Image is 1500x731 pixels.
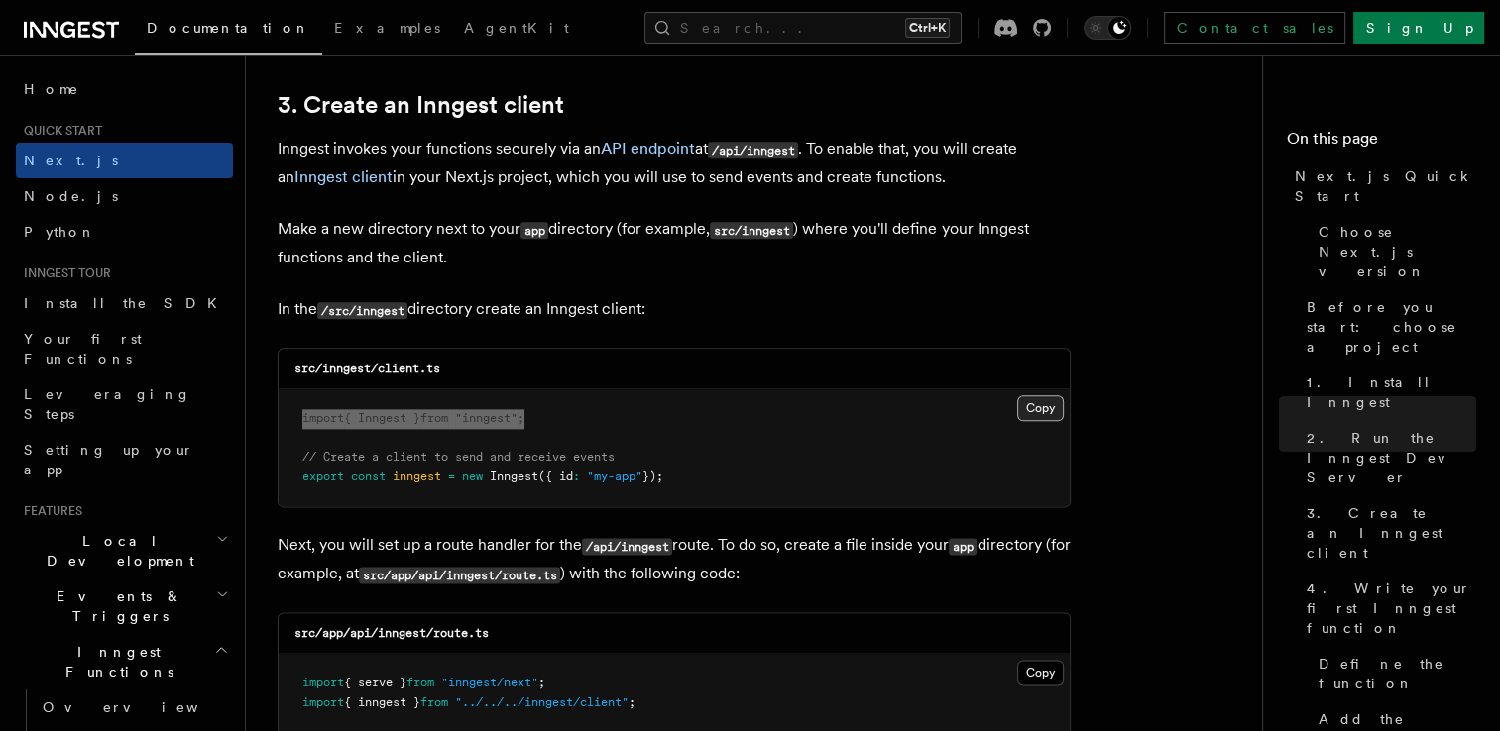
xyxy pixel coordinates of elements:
a: 3. Create an Inngest client [278,91,564,119]
code: src/app/api/inngest/route.ts [294,626,489,640]
span: import [302,695,344,709]
span: Define the function [1319,654,1476,693]
span: from [420,411,448,425]
button: Events & Triggers [16,578,233,634]
span: Documentation [147,20,310,36]
kbd: Ctrl+K [905,18,950,38]
button: Copy [1017,395,1064,421]
h4: On this page [1287,127,1476,158]
span: : [573,470,580,483]
span: Next.js [24,153,118,168]
span: "inngest" [455,411,518,425]
p: Next, you will set up a route handler for the route. To do so, create a file inside your director... [278,531,1071,588]
code: src/inngest [710,222,793,239]
a: Examples [322,6,452,53]
span: import [302,676,344,689]
code: app [520,222,548,239]
span: Events & Triggers [16,586,216,626]
span: "../../../inngest/client" [455,695,629,709]
a: Leveraging Steps [16,376,233,432]
span: { Inngest } [344,411,420,425]
p: Make a new directory next to your directory (for example, ) where you'll define your Inngest func... [278,215,1071,271]
span: Next.js Quick Start [1295,166,1476,206]
span: import [302,411,344,425]
span: Features [16,503,82,519]
p: In the directory create an Inngest client: [278,295,1071,324]
span: AgentKit [464,20,569,36]
button: Local Development [16,523,233,578]
code: src/app/api/inngest/route.ts [359,567,560,583]
code: src/inngest/client.ts [294,362,440,375]
a: Inngest client [294,167,393,186]
a: 3. Create an Inngest client [1299,495,1476,571]
span: const [351,470,386,483]
a: Contact sales [1164,12,1345,44]
a: Home [16,71,233,107]
span: 4. Write your first Inngest function [1307,578,1476,638]
span: Overview [43,699,247,715]
span: Inngest [490,470,538,483]
span: // Create a client to send and receive events [302,450,615,464]
a: Next.js Quick Start [1287,158,1476,214]
span: "inngest/next" [441,676,538,689]
a: AgentKit [452,6,581,53]
a: Define the function [1311,646,1476,701]
span: = [448,470,455,483]
span: 3. Create an Inngest client [1307,503,1476,563]
a: Setting up your app [16,432,233,487]
a: 4. Write your first Inngest function [1299,571,1476,646]
a: Sign Up [1353,12,1484,44]
span: Install the SDK [24,295,229,311]
a: Before you start: choose a project [1299,289,1476,365]
a: Overview [35,689,233,725]
a: Your first Functions [16,321,233,376]
span: { serve } [344,676,406,689]
span: export [302,470,344,483]
p: Inngest invokes your functions securely via an at . To enable that, you will create an in your Ne... [278,135,1071,191]
button: Search...Ctrl+K [644,12,962,44]
span: from [406,676,434,689]
button: Copy [1017,660,1064,685]
code: /api/inngest [708,142,798,158]
a: Install the SDK [16,285,233,321]
code: /src/inngest [317,302,407,319]
span: new [462,470,483,483]
code: /api/inngest [582,538,672,555]
span: ; [518,411,524,425]
span: Inngest Functions [16,642,214,681]
span: Leveraging Steps [24,386,191,422]
span: { inngest } [344,695,420,709]
span: ; [629,695,635,709]
a: 1. Install Inngest [1299,365,1476,420]
span: Node.js [24,188,118,204]
span: Home [24,79,79,99]
span: "my-app" [587,470,642,483]
span: ; [538,676,545,689]
span: Quick start [16,123,102,139]
span: Choose Next.js version [1319,222,1476,281]
span: Local Development [16,531,216,571]
span: Your first Functions [24,331,142,366]
span: Setting up your app [24,442,194,477]
span: Before you start: choose a project [1307,297,1476,357]
a: Next.js [16,143,233,178]
span: ({ id [538,470,573,483]
span: 1. Install Inngest [1307,372,1476,412]
a: Choose Next.js version [1311,214,1476,289]
a: 2. Run the Inngest Dev Server [1299,420,1476,495]
span: Inngest tour [16,265,111,281]
span: Examples [334,20,440,36]
code: app [949,538,977,555]
span: from [420,695,448,709]
span: }); [642,470,663,483]
span: inngest [393,470,441,483]
a: Python [16,214,233,250]
a: Documentation [135,6,322,55]
a: API endpoint [601,139,695,157]
span: 2. Run the Inngest Dev Server [1307,428,1476,487]
button: Inngest Functions [16,634,233,689]
button: Toggle dark mode [1084,16,1131,40]
span: Python [24,224,96,240]
a: Node.js [16,178,233,214]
